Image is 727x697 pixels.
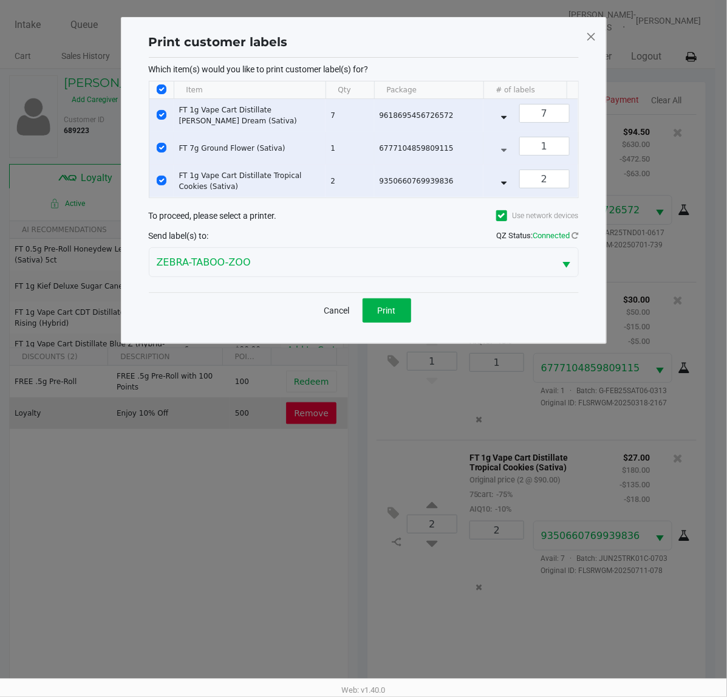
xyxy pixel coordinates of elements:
[149,81,578,197] div: Data table
[374,132,483,165] td: 6777104859809115
[497,231,579,240] span: QZ Status:
[174,165,326,197] td: FT 1g Vape Cart Distillate Tropical Cookies (Sativa)
[326,99,374,132] td: 7
[374,99,483,132] td: 9618695456726572
[342,685,386,695] span: Web: v1.40.0
[149,211,277,221] span: To proceed, please select a printer.
[174,81,326,99] th: Item
[157,143,166,153] input: Select Row
[326,165,374,197] td: 2
[149,231,209,241] span: Send label(s) to:
[157,84,166,94] input: Select All Rows
[316,298,358,323] button: Cancel
[157,176,166,185] input: Select Row
[157,255,548,270] span: ZEBRA-TABOO-ZOO
[378,306,396,315] span: Print
[533,231,570,240] span: Connected
[555,248,578,276] button: Select
[174,99,326,132] td: FT 1g Vape Cart Distillate [PERSON_NAME] Dream (Sativa)
[374,165,483,197] td: 9350660769939836
[363,298,411,323] button: Print
[174,132,326,165] td: FT 7g Ground Flower (Sativa)
[326,132,374,165] td: 1
[149,33,288,51] h1: Print customer labels
[496,210,579,221] label: Use network devices
[483,81,605,99] th: # of labels
[374,81,483,99] th: Package
[157,110,166,120] input: Select Row
[326,81,374,99] th: Qty
[149,64,579,75] p: Which item(s) would you like to print customer label(s) for?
